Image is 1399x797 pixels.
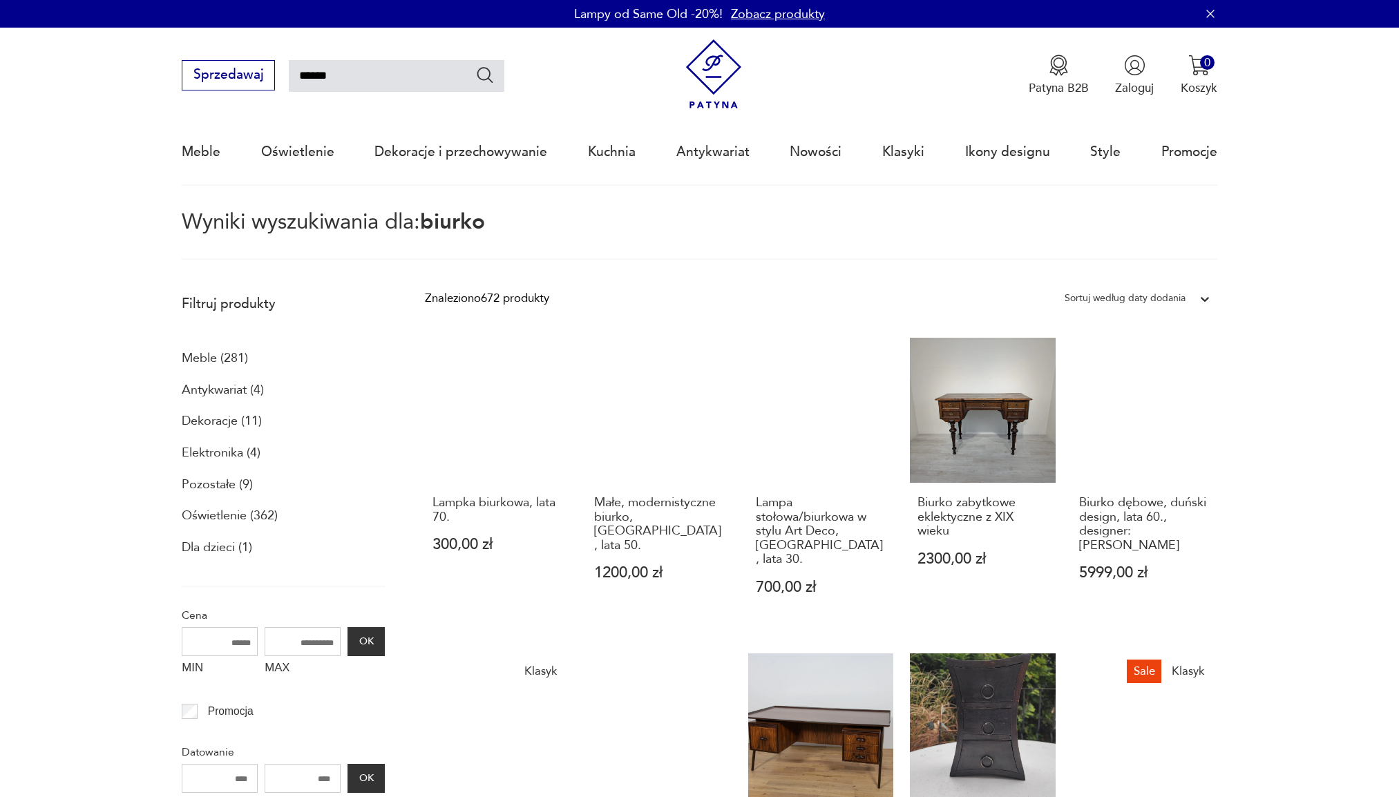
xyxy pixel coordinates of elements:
[182,378,264,402] a: Antykwariat (4)
[1115,55,1154,96] button: Zaloguj
[475,65,495,85] button: Szukaj
[1200,55,1215,70] div: 0
[432,537,563,552] p: 300,00 zł
[756,496,886,566] h3: Lampa stołowa/biurkowa w stylu Art Deco, [GEOGRAPHIC_DATA], lata 30.
[182,473,253,497] a: Pozostałe (9)
[1161,120,1217,184] a: Promocje
[679,39,749,109] img: Patyna - sklep z meblami i dekoracjami vintage
[1048,55,1069,76] img: Ikona medalu
[182,441,260,465] a: Elektronika (4)
[1188,55,1210,76] img: Ikona koszyka
[182,120,220,184] a: Meble
[348,764,385,793] button: OK
[1115,80,1154,96] p: Zaloguj
[182,347,248,370] a: Meble (281)
[425,338,570,626] a: Lampka biurkowa, lata 70.Lampka biurkowa, lata 70.300,00 zł
[1029,55,1089,96] a: Ikona medaluPatyna B2B
[261,120,334,184] a: Oświetlenie
[574,6,723,23] p: Lampy od Same Old -20%!
[1079,496,1210,553] h3: Biurko dębowe, duński design, lata 60., designer: [PERSON_NAME]
[587,338,732,626] a: Małe, modernistyczne biurko, Niemcy, lata 50.Małe, modernistyczne biurko, [GEOGRAPHIC_DATA], lata...
[1124,55,1145,76] img: Ikonka użytkownika
[594,566,725,580] p: 1200,00 zł
[425,289,549,307] div: Znaleziono 672 produkty
[420,207,485,236] span: biurko
[182,743,385,761] p: Datowanie
[1029,55,1089,96] button: Patyna B2B
[182,504,278,528] a: Oświetlenie (362)
[1079,566,1210,580] p: 5999,00 zł
[917,552,1048,566] p: 2300,00 zł
[1090,120,1121,184] a: Style
[676,120,750,184] a: Antykwariat
[182,70,275,81] a: Sprzedawaj
[756,580,886,595] p: 700,00 zł
[432,496,563,524] h3: Lampka biurkowa, lata 70.
[588,120,636,184] a: Kuchnia
[965,120,1050,184] a: Ikony designu
[731,6,825,23] a: Zobacz produkty
[1181,55,1217,96] button: 0Koszyk
[182,212,1217,260] p: Wyniki wyszukiwania dla:
[182,656,258,682] label: MIN
[748,338,893,626] a: Lampa stołowa/biurkowa w stylu Art Deco, Niemcy, lata 30.Lampa stołowa/biurkowa w stylu Art Deco,...
[208,702,254,720] p: Promocja
[348,627,385,656] button: OK
[182,410,262,433] a: Dekoracje (11)
[1072,338,1217,626] a: Biurko dębowe, duński design, lata 60., designer: Christian MøllerBiurko dębowe, duński design, l...
[182,606,385,624] p: Cena
[1029,80,1089,96] p: Patyna B2B
[910,338,1055,626] a: Biurko zabytkowe eklektyczne z XIX wiekuBiurko zabytkowe eklektyczne z XIX wieku2300,00 zł
[594,496,725,553] h3: Małe, modernistyczne biurko, [GEOGRAPHIC_DATA], lata 50.
[917,496,1048,538] h3: Biurko zabytkowe eklektyczne z XIX wieku
[374,120,547,184] a: Dekoracje i przechowywanie
[790,120,841,184] a: Nowości
[182,295,385,313] p: Filtruj produkty
[1181,80,1217,96] p: Koszyk
[182,60,275,90] button: Sprzedawaj
[182,536,252,559] a: Dla dzieci (1)
[882,120,924,184] a: Klasyki
[1065,289,1186,307] div: Sortuj według daty dodania
[265,656,341,682] label: MAX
